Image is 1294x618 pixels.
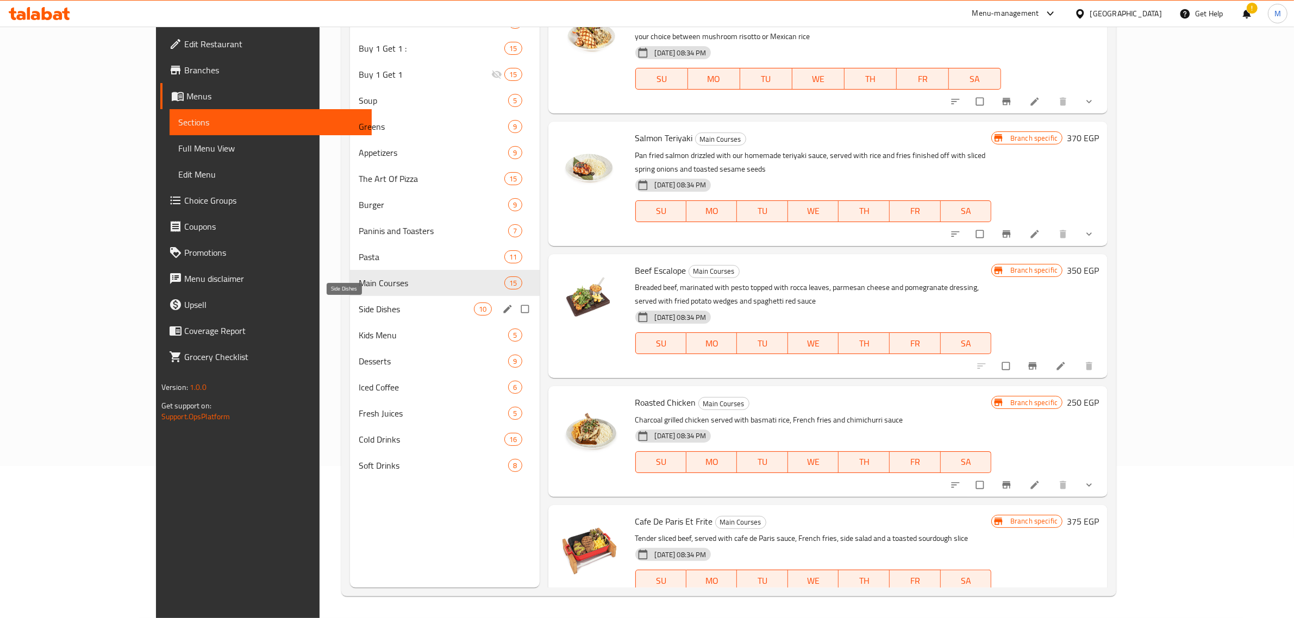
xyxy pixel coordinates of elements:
button: TU [737,332,788,354]
span: Main Courses [696,133,746,146]
span: [DATE] 08:34 PM [651,180,711,190]
span: SU [640,203,682,219]
div: Menu-management [972,7,1039,20]
span: Choice Groups [184,194,364,207]
span: WE [792,454,835,470]
a: Edit menu item [1055,361,1068,371]
span: TH [843,573,885,589]
span: Salmon Teriyaki [635,130,693,146]
span: 10 [474,304,491,314]
span: Fresh Juices [359,407,508,420]
div: Iced Coffee6 [350,374,540,400]
a: Menus [160,83,372,109]
span: Desserts [359,355,508,368]
span: Buy 1 Get 1 : [359,42,504,55]
div: items [508,355,522,368]
span: TH [843,203,885,219]
span: MO [691,573,733,589]
div: Burger [359,198,508,211]
span: FR [901,71,945,87]
div: Kids Menu5 [350,322,540,348]
span: SU [640,336,682,351]
span: 15 [505,278,521,288]
img: Beef Escalope [557,263,627,332]
button: WE [792,68,845,90]
span: 15 [505,174,521,184]
svg: Show Choices [1084,229,1095,239]
span: TU [741,454,784,470]
span: Side Dishes [359,302,474,316]
button: MO [688,68,740,90]
a: Full Menu View [170,135,372,161]
a: Menu disclaimer [160,266,372,292]
span: 9 [509,200,521,210]
button: MO [686,200,737,222]
span: Greens [359,120,508,133]
span: Beef Escalope [635,262,686,279]
span: Main Courses [699,398,749,410]
button: FR [897,68,949,90]
div: Main Courses [715,516,766,529]
span: Sections [178,116,364,129]
span: TU [741,203,784,219]
span: SA [945,203,987,219]
svg: Show Choices [1084,96,1095,107]
button: SA [941,570,992,591]
a: Coverage Report [160,318,372,344]
button: edit [501,302,517,316]
span: 5 [509,408,521,419]
span: SA [945,454,987,470]
span: Buy 1 Get 1 [359,68,491,81]
button: MO [686,451,737,473]
span: Cold Drinks [359,433,504,446]
span: SU [640,454,682,470]
div: Greens9 [350,113,540,140]
span: WE [792,203,835,219]
span: Main Courses [716,516,766,528]
button: SU [635,332,686,354]
span: Branch specific [1006,265,1062,275]
span: Roasted Chicken [635,394,696,411]
svg: Show Choices [1084,480,1095,490]
span: Edit Restaurant [184,37,364,51]
button: WE [788,200,839,222]
span: [DATE] 08:34 PM [651,312,711,323]
span: MO [691,203,733,219]
button: show more [1077,90,1103,113]
p: Pan fried salmon drizzled with our homemade teriyaki sauce, served with rice and fries finished o... [635,149,991,176]
span: FR [894,336,936,351]
a: Branches [160,57,372,83]
span: Version: [161,380,188,394]
button: SU [635,68,688,90]
span: SU [640,573,682,589]
div: items [508,120,522,133]
span: Select to update [970,91,992,112]
span: MO [691,336,733,351]
div: [GEOGRAPHIC_DATA] [1090,8,1162,20]
span: Soft Drinks [359,459,508,472]
span: 6 [509,382,521,393]
div: Pasta11 [350,244,540,270]
span: M [1274,8,1281,20]
a: Promotions [160,239,372,266]
button: SA [941,200,992,222]
a: Edit Restaurant [160,31,372,57]
div: Buy 1 Get 1 :15 [350,35,540,61]
a: Support.OpsPlatform [161,409,230,424]
span: SU [640,71,684,87]
span: Pasta [359,250,504,263]
button: SA [949,68,1001,90]
div: items [504,433,522,446]
span: Iced Coffee [359,381,508,394]
button: TH [839,200,890,222]
span: MO [692,71,736,87]
button: WE [788,451,839,473]
button: SU [635,570,686,591]
button: SA [941,332,992,354]
div: Main Courses15 [350,270,540,296]
span: TU [745,71,788,87]
button: TU [740,68,792,90]
div: The Art Of Pizza15 [350,166,540,192]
